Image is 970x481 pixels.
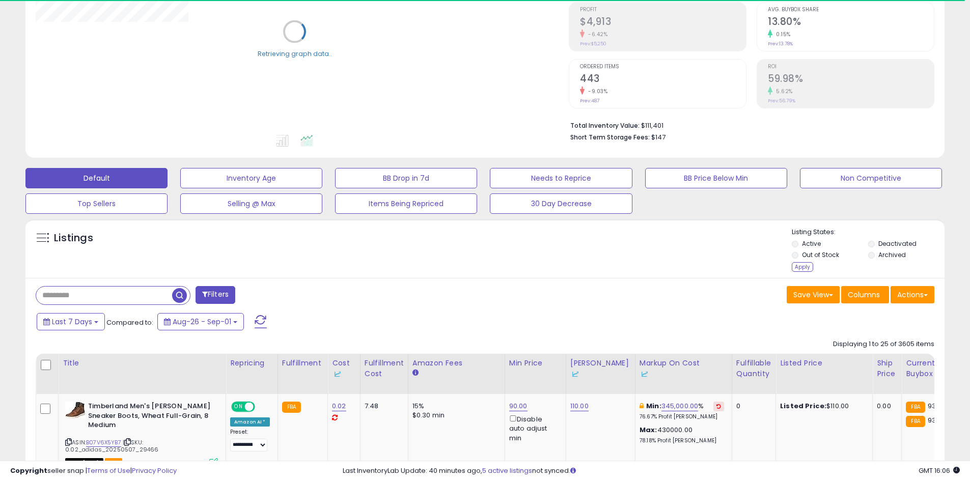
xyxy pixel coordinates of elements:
[570,119,927,131] li: $111,401
[833,339,934,349] div: Displaying 1 to 25 of 3605 items
[906,358,958,379] div: Current Buybox Price
[157,313,244,330] button: Aug-26 - Sep-01
[54,231,93,245] h5: Listings
[802,250,839,259] label: Out of Stock
[877,358,897,379] div: Ship Price
[232,403,245,411] span: ON
[768,7,934,13] span: Avg. Buybox Share
[10,466,47,475] strong: Copyright
[792,228,945,237] p: Listing States:
[768,41,793,47] small: Prev: 13.78%
[780,402,865,411] div: $110.00
[332,369,356,379] div: Some or all of the values in this column are provided from Inventory Lab.
[365,402,400,411] div: 7.48
[332,401,346,411] a: 0.02
[196,286,235,304] button: Filters
[412,402,497,411] div: 15%
[509,401,528,411] a: 90.00
[736,402,768,411] div: 0
[645,168,787,188] button: BB Price Below Min
[635,354,732,394] th: The percentage added to the cost of goods (COGS) that forms the calculator for Min & Max prices.
[928,415,944,425] span: 93.51
[878,250,906,259] label: Archived
[180,168,322,188] button: Inventory Age
[640,425,657,435] b: Max:
[585,31,607,38] small: -6.42%
[180,193,322,214] button: Selling @ Max
[580,7,746,13] span: Profit
[570,369,580,379] img: InventoryLab Logo
[88,402,212,433] b: Timberland Men's [PERSON_NAME] Sneaker Boots, Wheat Full-Grain, 8 Medium
[230,358,273,369] div: Repricing
[768,98,795,104] small: Prev: 56.79%
[37,313,105,330] button: Last 7 Days
[906,416,925,427] small: FBA
[482,466,532,475] a: 5 active listings
[570,369,631,379] div: Some or all of the values in this column are provided from Inventory Lab.
[768,64,934,70] span: ROI
[580,73,746,87] h2: 443
[230,429,270,451] div: Preset:
[580,41,606,47] small: Prev: $5,250
[640,358,728,379] div: Markup on Cost
[25,193,168,214] button: Top Sellers
[780,401,826,411] b: Listed Price:
[132,466,177,475] a: Privacy Policy
[848,290,880,300] span: Columns
[63,358,221,369] div: Title
[640,369,650,379] img: InventoryLab Logo
[640,437,724,444] p: 78.18% Profit [PERSON_NAME]
[780,358,868,369] div: Listed Price
[343,466,960,476] div: Last InventoryLab Update: 40 minutes ago, not synced.
[661,401,699,411] a: 345,000.00
[412,358,501,369] div: Amazon Fees
[65,402,218,466] div: ASIN:
[65,438,158,454] span: | SKU: 0.02_adidas_20250507_29466
[65,402,86,418] img: 41n1qgXaOUL._SL40_.jpg
[640,426,724,444] div: 430000.00
[585,88,607,95] small: -9.03%
[570,121,640,130] b: Total Inventory Value:
[254,403,270,411] span: OFF
[736,358,771,379] div: Fulfillable Quantity
[365,358,404,379] div: Fulfillment Cost
[792,262,813,272] div: Apply
[640,369,728,379] div: Some or all of the values in this column are provided from Inventory Lab.
[282,358,323,369] div: Fulfillment
[772,31,791,38] small: 0.15%
[332,358,356,379] div: Cost
[772,88,793,95] small: 5.62%
[787,286,840,303] button: Save View
[651,132,666,142] span: $147
[570,358,631,379] div: [PERSON_NAME]
[258,49,332,58] div: Retrieving graph data..
[335,193,477,214] button: Items Being Repriced
[173,317,231,327] span: Aug-26 - Sep-01
[768,73,934,87] h2: 59.98%
[640,402,724,420] div: %
[490,193,632,214] button: 30 Day Decrease
[640,413,724,420] p: 76.67% Profit [PERSON_NAME]
[646,401,661,411] b: Min:
[412,411,497,420] div: $0.30 min
[106,318,153,327] span: Compared to:
[580,16,746,30] h2: $4,913
[906,402,925,413] small: FBA
[25,168,168,188] button: Default
[335,168,477,188] button: BB Drop in 7d
[86,438,121,447] a: B07V6X5YB7
[87,466,130,475] a: Terms of Use
[509,358,562,369] div: Min Price
[919,466,960,475] span: 2025-09-9 16:06 GMT
[10,466,177,476] div: seller snap | |
[878,239,917,248] label: Deactivated
[580,98,599,104] small: Prev: 487
[570,401,589,411] a: 110.00
[928,401,942,411] span: 93.5
[570,133,650,142] b: Short Term Storage Fees:
[841,286,889,303] button: Columns
[412,369,419,378] small: Amazon Fees.
[282,402,301,413] small: FBA
[891,286,934,303] button: Actions
[800,168,942,188] button: Non Competitive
